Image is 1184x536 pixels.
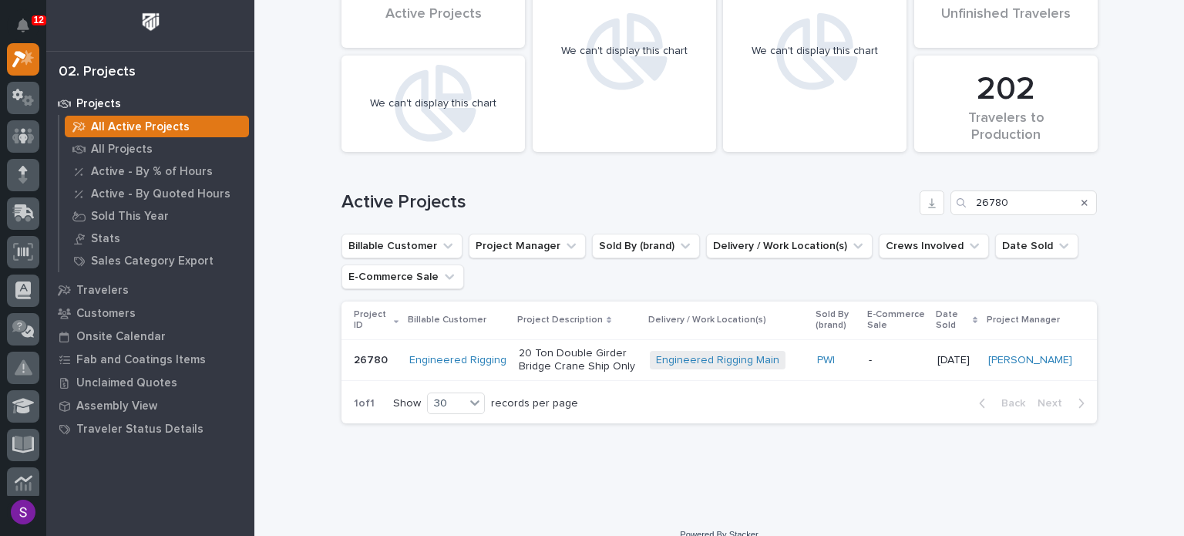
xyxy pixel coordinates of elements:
p: Projects [76,97,121,111]
button: Delivery / Work Location(s) [706,234,873,258]
a: Traveler Status Details [46,417,254,440]
div: We can't display this chart [370,97,496,110]
div: 202 [940,70,1071,109]
p: Project ID [354,306,390,335]
a: PWI [817,354,835,367]
button: Back [967,396,1031,410]
p: Delivery / Work Location(s) [648,312,766,329]
p: Traveler Status Details [76,423,203,437]
a: Unclaimed Quotes [46,371,254,394]
a: All Active Projects [59,116,254,137]
a: Stats [59,228,254,249]
p: 1 of 1 [341,385,387,423]
a: Engineered Rigging Main [656,354,779,367]
button: Project Manager [469,234,586,258]
button: Date Sold [995,234,1078,258]
div: Active Projects [368,6,499,39]
a: [PERSON_NAME] [988,354,1072,367]
a: Assembly View [46,394,254,417]
a: Customers [46,302,254,325]
span: Next [1038,396,1071,410]
img: Workspace Logo [136,8,165,36]
p: 26780 [354,351,391,367]
p: Show [393,397,421,410]
p: Travelers [76,284,129,298]
div: Notifications12 [19,19,39,43]
a: Fab and Coatings Items [46,348,254,371]
p: Stats [91,232,120,246]
button: Sold By (brand) [592,234,700,258]
div: Travelers to Production [940,110,1071,143]
a: Sales Category Export [59,250,254,271]
p: Sold This Year [91,210,169,224]
p: Assembly View [76,399,157,413]
div: 02. Projects [59,64,136,81]
input: Search [950,190,1097,215]
button: Crews Involved [879,234,989,258]
p: Sold By (brand) [816,306,858,335]
h1: Active Projects [341,191,913,214]
div: Unfinished Travelers [940,6,1071,39]
a: Travelers [46,278,254,302]
div: We can't display this chart [561,45,688,58]
tr: 2678026780 Engineered Rigging 20 Ton Double Girder Bridge Crane Ship OnlyEngineered Rigging Main ... [341,339,1097,381]
div: We can't display this chart [752,45,878,58]
a: Projects [46,92,254,115]
p: Active - By % of Hours [91,165,213,179]
p: Onsite Calendar [76,330,166,344]
p: Sales Category Export [91,255,214,268]
p: - [869,354,925,367]
a: All Projects [59,138,254,160]
button: Notifications [7,9,39,42]
a: Active - By % of Hours [59,160,254,182]
button: users-avatar [7,496,39,528]
p: Fab and Coatings Items [76,353,206,367]
p: 20 Ton Double Girder Bridge Crane Ship Only [519,347,637,373]
a: Engineered Rigging [409,354,506,367]
p: All Projects [91,143,153,157]
button: E-Commerce Sale [341,265,464,289]
p: Project Manager [987,312,1060,329]
button: Next [1031,396,1097,410]
p: Date Sold [936,306,968,335]
p: 12 [34,15,44,25]
a: Active - By Quoted Hours [59,183,254,204]
button: Billable Customer [341,234,462,258]
p: All Active Projects [91,120,190,134]
p: [DATE] [937,354,976,367]
p: Unclaimed Quotes [76,376,177,390]
p: E-Commerce Sale [867,306,927,335]
p: Project Description [517,312,603,329]
p: Customers [76,307,136,321]
p: Billable Customer [408,312,486,329]
p: records per page [491,397,578,410]
span: Back [992,396,1025,410]
p: Active - By Quoted Hours [91,187,230,201]
a: Onsite Calendar [46,325,254,348]
a: Sold This Year [59,205,254,227]
div: 30 [428,396,465,412]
